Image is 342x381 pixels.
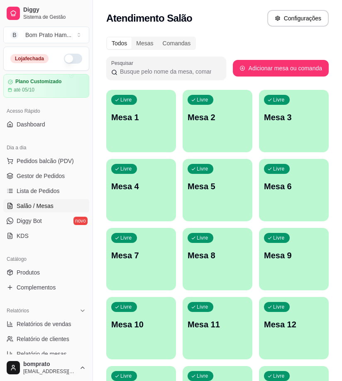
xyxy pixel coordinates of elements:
a: Plano Customizadoaté 05/10 [3,74,89,98]
p: Mesa 5 [188,181,247,192]
article: até 05/10 [14,87,34,93]
a: Salão / Mesas [3,199,89,213]
button: LivreMesa 10 [106,297,176,359]
p: Mesa 9 [264,250,324,261]
a: Produtos [3,266,89,279]
p: Livre [197,304,208,310]
div: Todos [107,37,132,49]
button: Alterar Status [64,54,82,64]
div: Loja fechada [10,54,49,63]
span: Lista de Pedidos [17,187,60,195]
span: Relatório de clientes [17,335,69,343]
p: Livre [197,235,208,241]
p: Livre [273,235,285,241]
button: Adicionar mesa ou comanda [233,60,329,77]
span: Relatório de mesas [17,350,67,358]
p: Mesa 1 [111,111,171,123]
input: Pesquisar [117,67,221,76]
button: LivreMesa 7 [106,228,176,290]
p: Livre [197,96,208,103]
article: Plano Customizado [15,79,61,85]
button: LivreMesa 6 [259,159,329,221]
p: Livre [120,96,132,103]
span: Sistema de Gestão [23,14,86,20]
p: Livre [273,373,285,379]
button: LivreMesa 11 [183,297,252,359]
span: KDS [17,232,29,240]
p: Mesa 8 [188,250,247,261]
a: Relatório de clientes [3,332,89,346]
a: DiggySistema de Gestão [3,3,89,23]
a: Relatório de mesas [3,347,89,361]
a: Gestor de Pedidos [3,169,89,183]
div: Bom Prato Ham ... [25,31,71,39]
a: Complementos [3,281,89,294]
label: Pesquisar [111,59,136,67]
span: B [10,31,19,39]
p: Livre [120,166,132,172]
button: bomprato[EMAIL_ADDRESS][DOMAIN_NAME] [3,358,89,378]
span: Complementos [17,283,56,292]
p: Livre [197,166,208,172]
div: Mesas [132,37,158,49]
p: Livre [120,235,132,241]
div: Acesso Rápido [3,104,89,118]
p: Livre [273,166,285,172]
p: Mesa 11 [188,319,247,330]
button: LivreMesa 5 [183,159,252,221]
span: Relatórios de vendas [17,320,71,328]
div: Dia a dia [3,141,89,154]
p: Mesa 6 [264,181,324,192]
p: Mesa 7 [111,250,171,261]
p: Mesa 4 [111,181,171,192]
a: Relatórios de vendas [3,317,89,331]
button: Select a team [3,27,89,43]
div: Catálogo [3,252,89,266]
span: Gestor de Pedidos [17,172,65,180]
span: Relatórios [7,307,29,314]
button: LivreMesa 1 [106,90,176,152]
a: Lista de Pedidos [3,184,89,198]
p: Livre [273,96,285,103]
p: Livre [197,373,208,379]
span: Dashboard [17,120,45,129]
p: Livre [120,304,132,310]
span: Diggy [23,6,86,14]
p: Mesa 2 [188,111,247,123]
h2: Atendimento Salão [106,12,192,25]
p: Mesa 10 [111,319,171,330]
a: KDS [3,229,89,242]
button: LivreMesa 12 [259,297,329,359]
button: LivreMesa 4 [106,159,176,221]
span: [EMAIL_ADDRESS][DOMAIN_NAME] [23,368,76,375]
a: Diggy Botnovo [3,214,89,228]
button: Pedidos balcão (PDV) [3,154,89,168]
button: LivreMesa 3 [259,90,329,152]
span: bomprato [23,361,76,368]
span: Salão / Mesas [17,202,54,210]
span: Pedidos balcão (PDV) [17,157,74,165]
a: Dashboard [3,118,89,131]
button: Configurações [267,10,329,27]
span: Produtos [17,268,40,277]
div: Comandas [158,37,195,49]
p: Mesa 12 [264,319,324,330]
button: LivreMesa 2 [183,90,252,152]
p: Livre [120,373,132,379]
button: LivreMesa 9 [259,228,329,290]
p: Mesa 3 [264,111,324,123]
button: LivreMesa 8 [183,228,252,290]
span: Diggy Bot [17,217,42,225]
p: Livre [273,304,285,310]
